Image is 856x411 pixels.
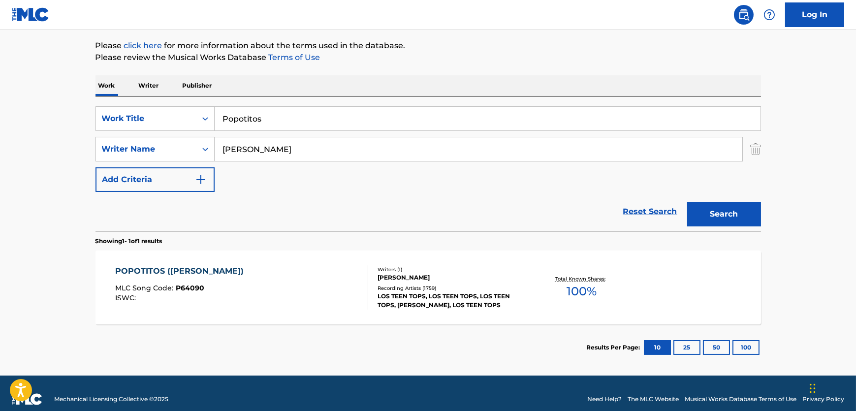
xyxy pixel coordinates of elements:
[95,237,162,246] p: Showing 1 - 1 of 1 results
[95,52,761,63] p: Please review the Musical Works Database
[136,75,162,96] p: Writer
[555,275,608,283] p: Total Known Shares:
[54,395,168,404] span: Mechanical Licensing Collective © 2025
[810,374,816,403] div: Drag
[378,266,526,273] div: Writers ( 1 )
[644,340,671,355] button: 10
[267,53,320,62] a: Terms of Use
[12,7,50,22] img: MLC Logo
[703,340,730,355] button: 50
[95,106,761,231] form: Search Form
[785,2,844,27] a: Log In
[115,284,176,292] span: MLC Song Code :
[587,395,622,404] a: Need Help?
[628,395,679,404] a: The MLC Website
[750,137,761,161] img: Delete Criterion
[618,201,682,222] a: Reset Search
[802,395,844,404] a: Privacy Policy
[95,40,761,52] p: Please for more information about the terms used in the database.
[115,265,249,277] div: POPOTITOS ([PERSON_NAME])
[102,113,190,125] div: Work Title
[734,5,754,25] a: Public Search
[124,41,162,50] a: click here
[673,340,700,355] button: 25
[102,143,190,155] div: Writer Name
[760,5,779,25] div: Help
[180,75,215,96] p: Publisher
[687,202,761,226] button: Search
[738,9,750,21] img: search
[587,343,643,352] p: Results Per Page:
[732,340,760,355] button: 100
[763,9,775,21] img: help
[95,75,118,96] p: Work
[12,393,42,405] img: logo
[115,293,138,302] span: ISWC :
[685,395,796,404] a: Musical Works Database Terms of Use
[378,285,526,292] div: Recording Artists ( 1759 )
[195,174,207,186] img: 9d2ae6d4665cec9f34b9.svg
[378,273,526,282] div: [PERSON_NAME]
[95,167,215,192] button: Add Criteria
[378,292,526,310] div: LOS TEEN TOPS, LOS TEEN TOPS, LOS TEEN TOPS, [PERSON_NAME], LOS TEEN TOPS
[807,364,856,411] iframe: Chat Widget
[95,251,761,324] a: POPOTITOS ([PERSON_NAME])MLC Song Code:P64090ISWC:Writers (1)[PERSON_NAME]Recording Artists (1759...
[567,283,597,300] span: 100 %
[176,284,204,292] span: P64090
